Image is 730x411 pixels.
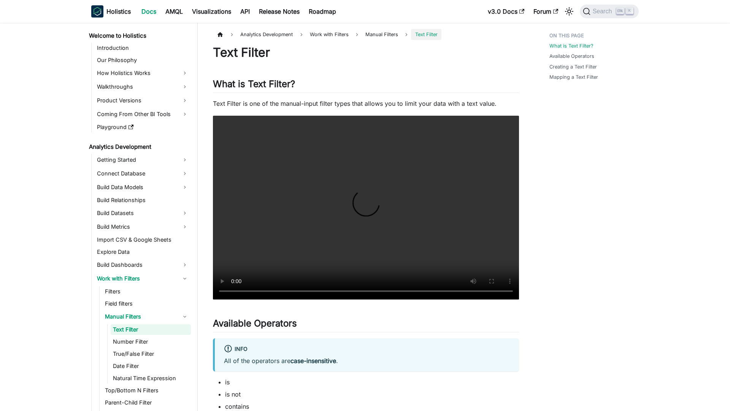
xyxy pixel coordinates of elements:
[224,356,510,365] p: All of the operators are .
[95,234,191,245] a: Import CSV & Google Sheets
[549,73,598,81] a: Mapping a Text Filter
[87,30,191,41] a: Welcome to Holistics
[91,5,103,18] img: Holistics
[563,5,575,18] button: Switch between dark and light mode (currently light mode)
[483,5,529,18] a: v3.0 Docs
[95,67,191,79] a: How Holistics Works
[590,8,617,15] span: Search
[106,7,131,16] b: Holistics
[103,385,191,396] a: Top/Bottom N Filters
[529,5,563,18] a: Forum
[103,397,191,408] a: Parent-Child Filter
[103,286,191,297] a: Filters
[213,318,519,332] h2: Available Operators
[224,344,510,354] div: info
[87,142,191,152] a: Analytics Development
[95,181,191,193] a: Build Data Models
[213,29,519,40] nav: Breadcrumbs
[254,5,304,18] a: Release Notes
[111,336,191,347] a: Number Filter
[103,311,191,323] a: Manual Filters
[236,29,297,40] span: Analytics Development
[161,5,187,18] a: AMQL
[111,349,191,359] a: True/False Filter
[95,122,191,132] a: Playground
[306,29,352,40] span: Work with Filters
[236,5,254,18] a: API
[84,23,198,411] nav: Docs sidebar
[95,43,191,53] a: Introduction
[95,195,191,205] a: Build Relationships
[95,167,191,180] a: Connect Database
[137,5,161,18] a: Docs
[95,272,191,285] a: Work with Filters
[103,298,191,309] a: Field filters
[213,45,519,60] h1: Text Filter
[213,116,519,299] video: Your browser does not support embedding video, but you can .
[95,55,191,65] a: Our Philosophy
[290,357,336,365] strong: case-insensitive
[95,259,191,271] a: Build Dashboards
[213,78,519,93] h2: What is Text Filter?
[580,5,639,18] button: Search (Ctrl+K)
[111,324,191,335] a: Text Filter
[95,247,191,257] a: Explore Data
[111,361,191,371] a: Date Filter
[304,5,341,18] a: Roadmap
[626,8,633,14] kbd: K
[95,154,191,166] a: Getting Started
[95,81,191,93] a: Walkthroughs
[225,390,519,399] li: is not
[549,42,594,49] a: What is Text Filter?
[111,373,191,384] a: Natural Time Expression
[549,63,597,70] a: Creating a Text Filter
[95,207,191,219] a: Build Datasets
[95,94,191,107] a: Product Versions
[549,53,594,60] a: Available Operators
[187,5,236,18] a: Visualizations
[411,29,441,40] span: Text Filter
[213,99,519,108] p: Text Filter is one of the manual-input filter types that allows you to limit your data with a tex...
[95,108,191,120] a: Coming From Other BI Tools
[225,402,519,411] li: contains
[91,5,131,18] a: HolisticsHolistics
[225,378,519,387] li: is
[213,29,227,40] a: Home page
[362,29,402,40] span: Manual Filters
[95,221,191,233] a: Build Metrics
